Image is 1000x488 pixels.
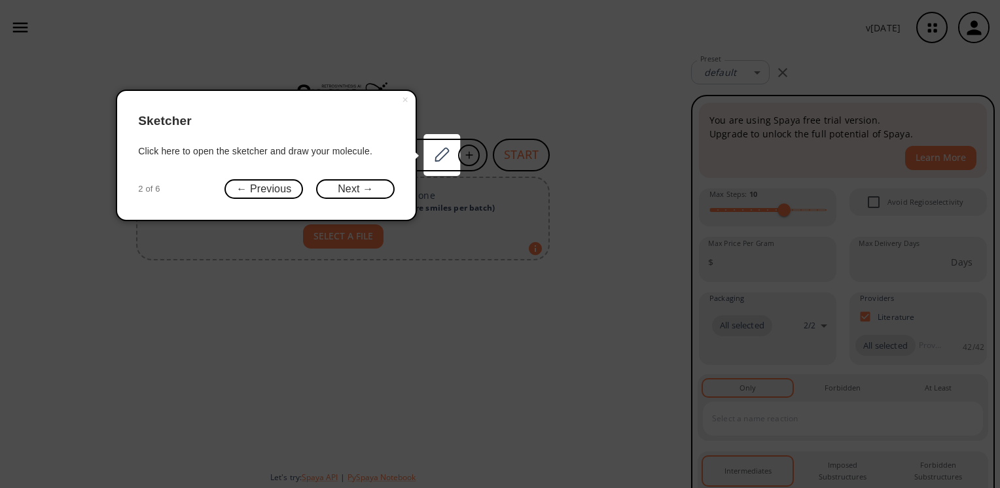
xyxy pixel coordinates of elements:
[316,179,395,200] button: Next →
[224,179,303,200] button: ← Previous
[395,91,416,109] button: Close
[138,183,160,196] span: 2 of 6
[138,145,395,158] div: Click here to open the sketcher and draw your molecule.
[138,101,395,141] header: Sketcher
